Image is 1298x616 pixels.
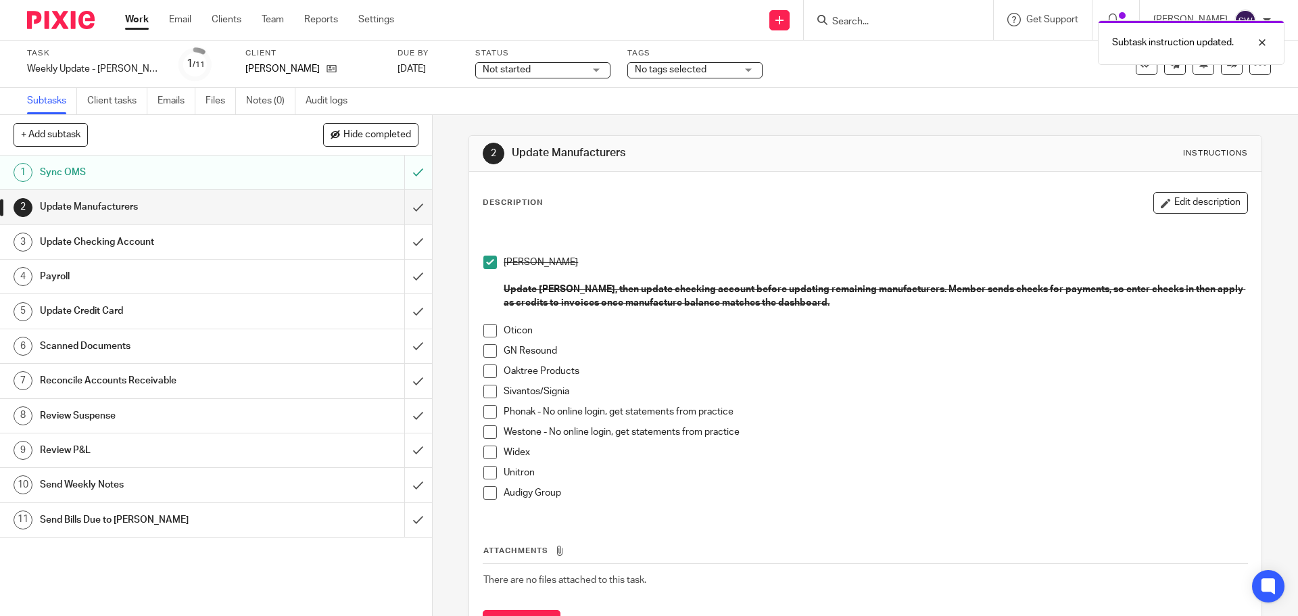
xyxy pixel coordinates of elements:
a: Files [206,88,236,114]
p: Sivantos/Signia [504,385,1247,398]
span: Hide completed [343,130,411,141]
h1: Update Manufacturers [512,146,894,160]
p: GN Resound [504,344,1247,358]
p: Subtask instruction updated. [1112,36,1234,49]
p: Widex [504,446,1247,459]
div: 10 [14,475,32,494]
span: Not started [483,65,531,74]
strong: Update [PERSON_NAME], then update checking account before updating remaining manufacturers. Membe... [504,285,1245,308]
button: Edit description [1153,192,1248,214]
h1: Reconcile Accounts Receivable [40,371,274,391]
h1: Sync OMS [40,162,274,183]
a: Email [169,13,191,26]
a: Settings [358,13,394,26]
a: Subtasks [27,88,77,114]
p: Oticon [504,324,1247,337]
button: Hide completed [323,123,418,146]
a: Notes (0) [246,88,295,114]
p: Phonak - No online login, get statements from practice [504,405,1247,419]
a: Audit logs [306,88,358,114]
img: Pixie [27,11,95,29]
h1: Scanned Documents [40,336,274,356]
p: Unitron [504,466,1247,479]
label: Status [475,48,610,59]
a: Reports [304,13,338,26]
img: svg%3E [1234,9,1256,31]
span: No tags selected [635,65,706,74]
h1: Update Checking Account [40,232,274,252]
div: 11 [14,511,32,529]
h1: Review P&L [40,440,274,460]
div: 3 [14,233,32,252]
div: Weekly Update - [PERSON_NAME] [27,62,162,76]
p: [PERSON_NAME] [245,62,320,76]
h1: Update Credit Card [40,301,274,321]
p: Oaktree Products [504,364,1247,378]
div: 7 [14,371,32,390]
div: 9 [14,441,32,460]
h1: Update Manufacturers [40,197,274,217]
h1: Send Weekly Notes [40,475,274,495]
div: Instructions [1183,148,1248,159]
h1: Send Bills Due to [PERSON_NAME] [40,510,274,530]
div: 2 [483,143,504,164]
button: + Add subtask [14,123,88,146]
small: /11 [193,61,205,68]
a: Client tasks [87,88,147,114]
p: Westone - No online login, get statements from practice [504,425,1247,439]
label: Due by [398,48,458,59]
div: Weekly Update - Oberbeck [27,62,162,76]
div: 1 [187,56,205,72]
div: 1 [14,163,32,182]
span: [DATE] [398,64,426,74]
p: Audigy Group [504,486,1247,500]
div: 5 [14,302,32,321]
div: 2 [14,198,32,217]
label: Tags [627,48,763,59]
span: There are no files attached to this task. [483,575,646,585]
div: 8 [14,406,32,425]
a: Team [262,13,284,26]
h1: Review Suspense [40,406,274,426]
a: Clients [212,13,241,26]
a: Work [125,13,149,26]
label: Task [27,48,162,59]
h1: Payroll [40,266,274,287]
p: Description [483,197,543,208]
a: Emails [158,88,195,114]
span: Attachments [483,547,548,554]
div: 4 [14,267,32,286]
label: Client [245,48,381,59]
div: 6 [14,337,32,356]
p: [PERSON_NAME] [504,256,1247,269]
